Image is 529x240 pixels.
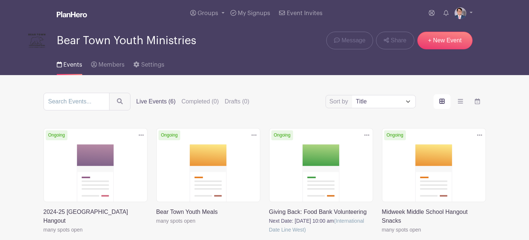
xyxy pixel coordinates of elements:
[98,62,125,68] span: Members
[26,29,48,52] img: Bear%20Town%20Youth%20Ministries%20Logo.png
[376,32,414,49] a: Share
[57,11,87,17] img: logo_white-6c42ec7e38ccf1d336a20a19083b03d10ae64f83f12c07503d8b9e83406b4c7d.svg
[326,32,373,49] a: Message
[133,52,164,75] a: Settings
[181,97,219,106] label: Completed (0)
[417,32,473,49] a: + New Event
[57,52,82,75] a: Events
[136,97,176,106] label: Live Events (6)
[141,62,164,68] span: Settings
[91,52,125,75] a: Members
[198,10,218,16] span: Groups
[57,35,196,47] span: Bear Town Youth Ministries
[43,93,109,110] input: Search Events...
[136,97,250,106] div: filters
[434,94,486,109] div: order and view
[63,62,82,68] span: Events
[391,36,407,45] span: Share
[341,36,365,45] span: Message
[225,97,250,106] label: Drafts (0)
[238,10,270,16] span: My Signups
[287,10,323,16] span: Event Invites
[455,7,466,19] img: T.%20Moore%20Headshot%202024.jpg
[330,97,351,106] label: Sort by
